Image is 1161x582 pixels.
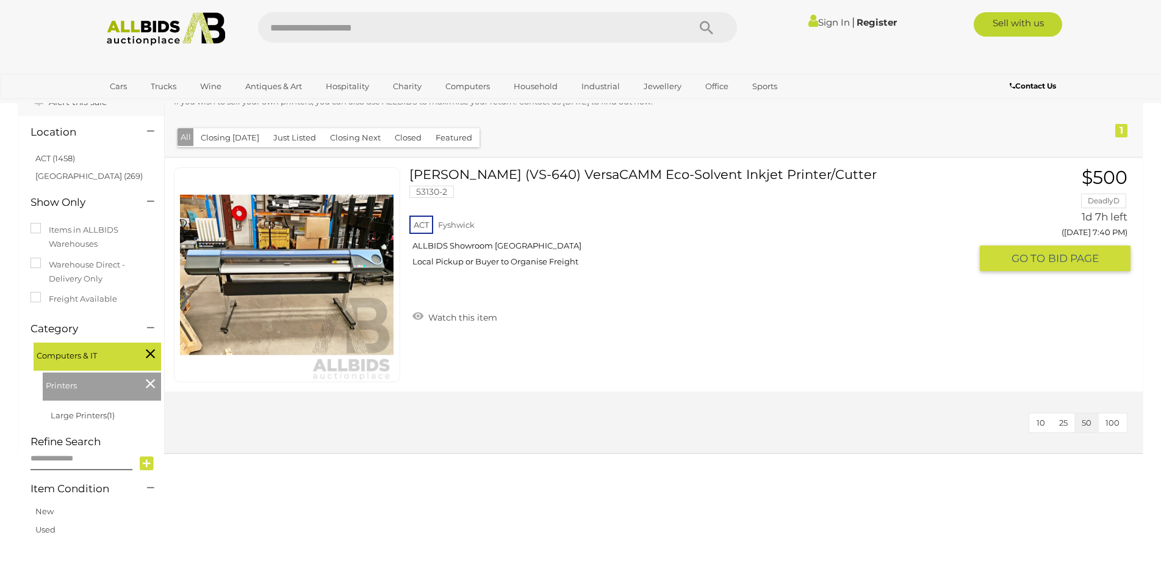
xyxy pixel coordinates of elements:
span: Computers & IT [37,346,128,363]
a: New [35,506,54,516]
span: | [852,15,855,29]
div: 1 [1115,124,1127,137]
button: 100 [1098,413,1127,432]
span: Watch this item [425,312,497,323]
a: Industrial [573,76,628,96]
button: Search [676,12,737,43]
a: [PERSON_NAME] (VS-640) VersaCAMM Eco-Solvent Inkjet Printer/Cutter 53130-2 ACT Fyshwick ALLBIDS S... [419,167,971,276]
span: BID PAGE [1048,252,1099,266]
a: Large Printers(1) [51,410,115,420]
span: $500 [1082,166,1127,189]
a: Wine [192,76,229,96]
a: [GEOGRAPHIC_DATA] (269) [35,171,143,181]
button: Closing [DATE] [193,128,267,147]
h4: Location [31,126,129,138]
h4: Item Condition [31,483,129,495]
span: Printers [46,376,137,393]
a: Watch this item [409,307,500,326]
a: Hospitality [318,76,377,96]
a: Sell with us [974,12,1062,37]
label: Items in ALLBIDS Warehouses [31,223,152,252]
a: Sign In [808,16,850,28]
a: Office [697,76,736,96]
button: All [178,128,194,146]
a: Antiques & Art [237,76,310,96]
label: Warehouse Direct - Delivery Only [31,258,152,286]
img: 53130-2x.JPG [180,168,394,382]
button: GO TOBID PAGE [980,246,1130,272]
a: Jewellery [636,76,689,96]
h4: Show Only [31,197,129,208]
a: $500 DeadlyD 1d 7h left ([DATE] 7:40 PM) GO TOBID PAGE [989,167,1130,272]
button: Just Listed [266,128,323,147]
a: Alert this sale [31,92,110,110]
button: Closing Next [323,128,388,147]
h4: Refine Search [31,436,161,448]
span: 25 [1059,418,1068,427]
button: 50 [1074,413,1099,432]
span: 50 [1082,418,1091,427]
a: Register [857,16,897,28]
button: 10 [1029,413,1052,432]
a: Trucks [143,76,184,96]
a: [GEOGRAPHIC_DATA] [102,96,204,117]
button: Featured [428,128,480,147]
a: Charity [385,76,430,96]
button: Closed [387,128,429,147]
img: Allbids.com.au [100,12,232,46]
a: Used [35,525,56,534]
label: Freight Available [31,292,117,306]
a: Sports [744,76,785,96]
span: GO TO [1012,252,1048,266]
a: Contact Us [1010,79,1059,93]
h4: Category [31,323,129,335]
span: 10 [1037,418,1045,427]
span: 100 [1105,418,1120,427]
a: Household [506,76,566,96]
span: (1) [107,410,115,420]
b: Contact Us [1010,81,1056,90]
a: ACT (1458) [35,153,75,163]
a: Computers [437,76,498,96]
a: Cars [102,76,135,96]
button: 25 [1052,413,1075,432]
